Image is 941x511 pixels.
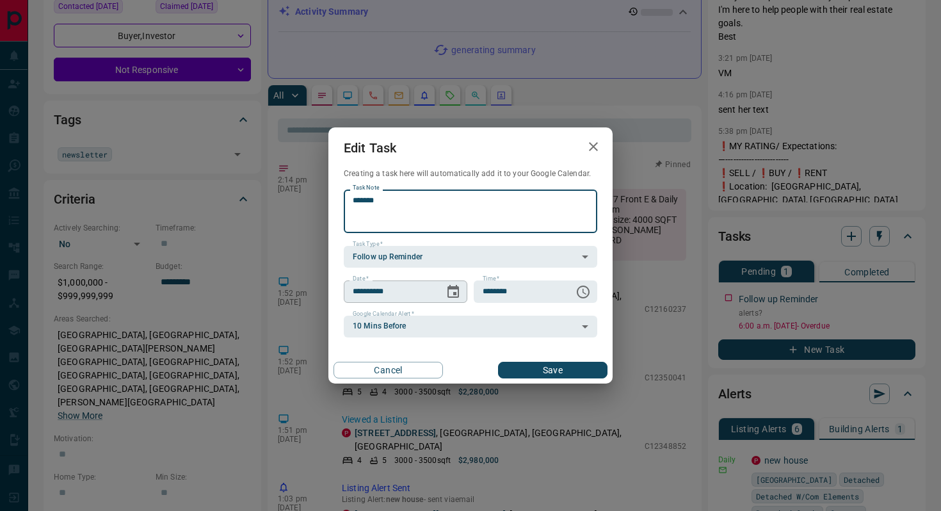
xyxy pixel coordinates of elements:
[353,310,414,318] label: Google Calendar Alert
[353,275,369,283] label: Date
[353,184,379,192] label: Task Note
[353,240,383,248] label: Task Type
[334,362,443,378] button: Cancel
[328,127,412,168] h2: Edit Task
[344,168,597,179] p: Creating a task here will automatically add it to your Google Calendar.
[440,279,466,305] button: Choose date, selected date is Aug 18, 2025
[570,279,596,305] button: Choose time, selected time is 6:00 AM
[344,246,597,268] div: Follow up Reminder
[483,275,499,283] label: Time
[344,316,597,337] div: 10 Mins Before
[498,362,607,378] button: Save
